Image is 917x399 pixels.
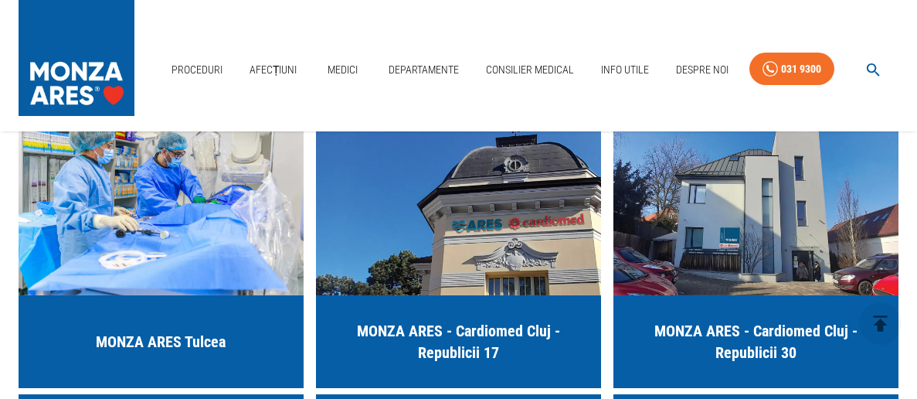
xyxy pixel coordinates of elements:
img: MONZA ARES Cluj Napoca [613,110,898,295]
a: 031 9300 [749,53,834,86]
button: delete [859,302,902,345]
a: MONZA ARES - Cardiomed Cluj - Republicii 30 [613,110,898,388]
a: Info Utile [595,54,655,86]
h5: MONZA ARES - Cardiomed Cluj - Republicii 30 [626,320,886,363]
h5: MONZA ARES - Cardiomed Cluj - Republicii 17 [328,320,589,363]
a: Consilier Medical [480,54,580,86]
a: Departamente [382,54,465,86]
a: MONZA ARES Tulcea [19,110,304,388]
div: 031 9300 [781,60,821,79]
img: MONZA ARES Tulcea [19,110,304,295]
img: MONZA ARES Cluj Napoca [316,110,601,295]
a: Despre Noi [670,54,735,86]
a: MONZA ARES - Cardiomed Cluj - Republicii 17 [316,110,601,388]
a: Proceduri [165,54,229,86]
a: Afecțiuni [243,54,304,86]
a: Medici [318,54,368,86]
h5: MONZA ARES Tulcea [96,331,226,353]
